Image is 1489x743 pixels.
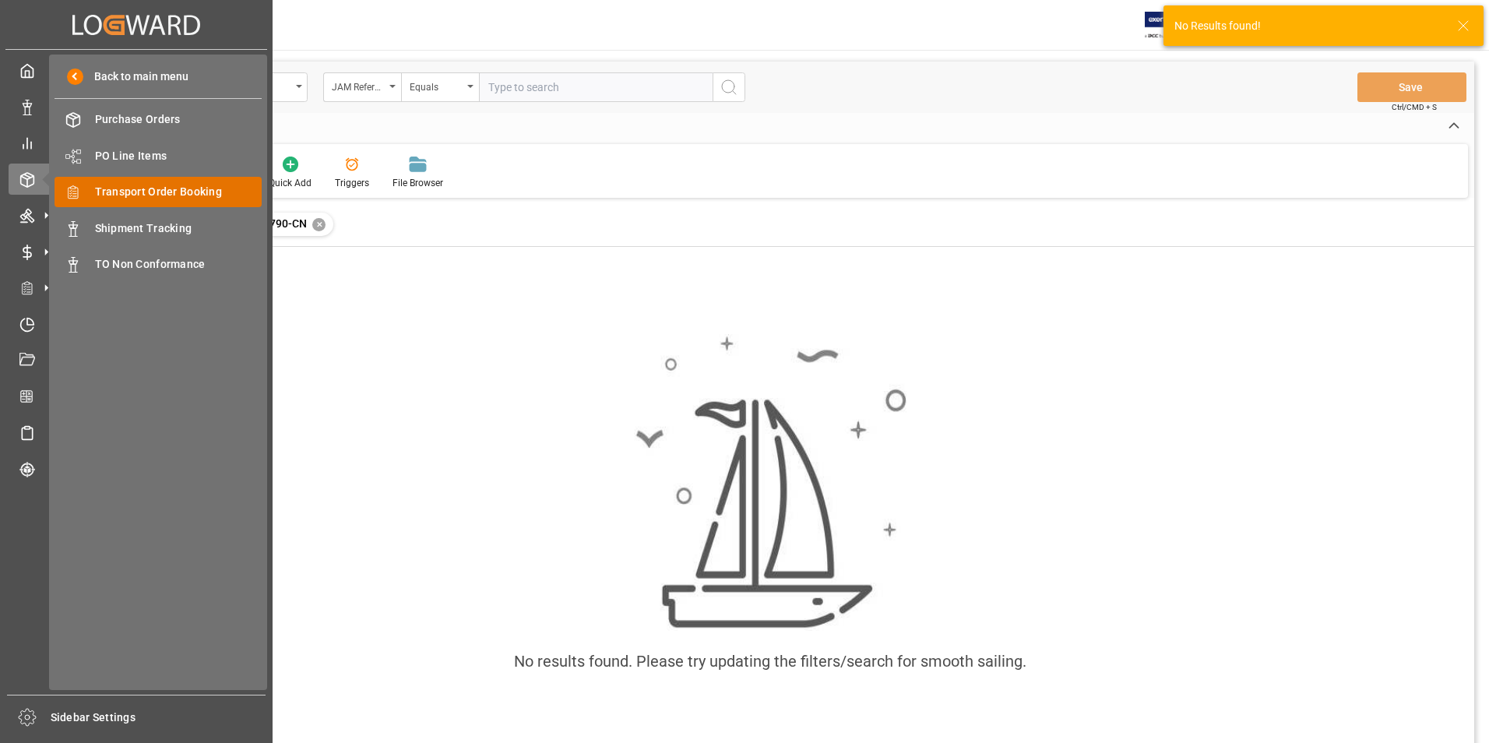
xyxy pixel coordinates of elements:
input: Type to search [479,72,713,102]
a: My Reports [9,128,264,158]
span: Transport Order Booking [95,184,262,200]
img: smooth_sailing.jpeg [634,334,906,632]
span: Shipment Tracking [95,220,262,237]
div: Quick Add [269,176,312,190]
span: Purchase Orders [95,111,262,128]
div: JAM Reference Number [332,76,385,94]
span: Back to main menu [83,69,188,85]
a: Purchase Orders [55,104,262,135]
a: TO Non Conformance [55,249,262,280]
a: Timeslot Management V2 [9,308,264,339]
div: No Results found! [1174,18,1442,34]
a: Document Management [9,345,264,375]
button: search button [713,72,745,102]
a: CO2 Calculator [9,381,264,411]
div: Equals [410,76,463,94]
a: Transport Order Booking [55,177,262,207]
span: 22-10790-CN [241,217,307,230]
span: PO Line Items [95,148,262,164]
a: Shipment Tracking [55,213,262,243]
div: ✕ [312,218,326,231]
div: No results found. Please try updating the filters/search for smooth sailing. [514,650,1026,673]
span: TO Non Conformance [95,256,262,273]
img: Exertis%20JAM%20-%20Email%20Logo.jpg_1722504956.jpg [1145,12,1199,39]
a: PO Line Items [55,140,262,171]
button: open menu [323,72,401,102]
a: My Cockpit [9,55,264,86]
button: open menu [401,72,479,102]
div: File Browser [392,176,443,190]
a: Tracking Shipment [9,453,264,484]
div: Triggers [335,176,369,190]
span: Ctrl/CMD + S [1392,101,1437,113]
button: Save [1357,72,1466,102]
a: Data Management [9,91,264,121]
a: Sailing Schedules [9,417,264,448]
span: Sidebar Settings [51,710,266,726]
